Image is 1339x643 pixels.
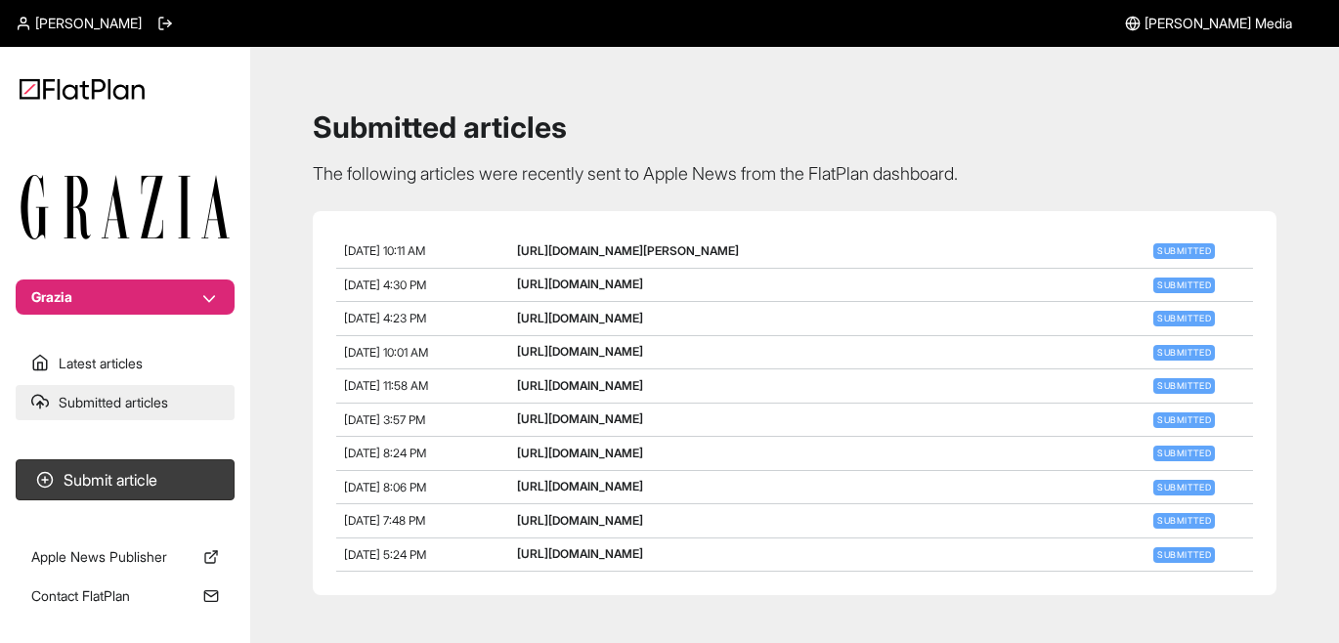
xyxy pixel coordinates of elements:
[16,579,235,614] a: Contact FlatPlan
[1149,445,1219,459] a: Submitted
[20,174,231,240] img: Publication Logo
[344,480,426,494] span: [DATE] 8:06 PM
[344,378,428,393] span: [DATE] 11:58 AM
[16,539,235,575] a: Apple News Publisher
[1149,512,1219,527] a: Submitted
[16,14,142,33] a: [PERSON_NAME]
[517,513,643,528] a: [URL][DOMAIN_NAME]
[16,346,235,381] a: Latest articles
[1153,480,1215,495] span: Submitted
[1145,14,1292,33] span: [PERSON_NAME] Media
[313,109,1276,145] h1: Submitted articles
[1153,345,1215,361] span: Submitted
[517,378,643,393] a: [URL][DOMAIN_NAME]
[344,278,426,292] span: [DATE] 4:30 PM
[1149,242,1219,257] a: Submitted
[35,14,142,33] span: [PERSON_NAME]
[313,160,1276,188] p: The following articles were recently sent to Apple News from the FlatPlan dashboard.
[1149,377,1219,392] a: Submitted
[16,279,235,315] button: Grazia
[517,546,643,561] a: [URL][DOMAIN_NAME]
[344,243,425,258] span: [DATE] 10:11 AM
[1153,513,1215,529] span: Submitted
[517,479,643,493] a: [URL][DOMAIN_NAME]
[344,345,428,360] span: [DATE] 10:01 AM
[1153,243,1215,259] span: Submitted
[344,446,426,460] span: [DATE] 8:24 PM
[344,311,426,325] span: [DATE] 4:23 PM
[517,311,643,325] a: [URL][DOMAIN_NAME]
[1149,546,1219,561] a: Submitted
[517,411,643,426] a: [URL][DOMAIN_NAME]
[1153,278,1215,293] span: Submitted
[344,513,425,528] span: [DATE] 7:48 PM
[1149,411,1219,426] a: Submitted
[1153,446,1215,461] span: Submitted
[1149,479,1219,493] a: Submitted
[517,243,739,258] a: [URL][DOMAIN_NAME][PERSON_NAME]
[517,277,643,291] a: [URL][DOMAIN_NAME]
[517,446,643,460] a: [URL][DOMAIN_NAME]
[517,344,643,359] a: [URL][DOMAIN_NAME]
[1153,311,1215,326] span: Submitted
[1149,277,1219,291] a: Submitted
[1149,310,1219,324] a: Submitted
[1149,344,1219,359] a: Submitted
[20,78,145,100] img: Logo
[344,547,426,562] span: [DATE] 5:24 PM
[1153,547,1215,563] span: Submitted
[1153,378,1215,394] span: Submitted
[16,459,235,500] button: Submit article
[344,412,425,427] span: [DATE] 3:57 PM
[1153,412,1215,428] span: Submitted
[16,385,235,420] a: Submitted articles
